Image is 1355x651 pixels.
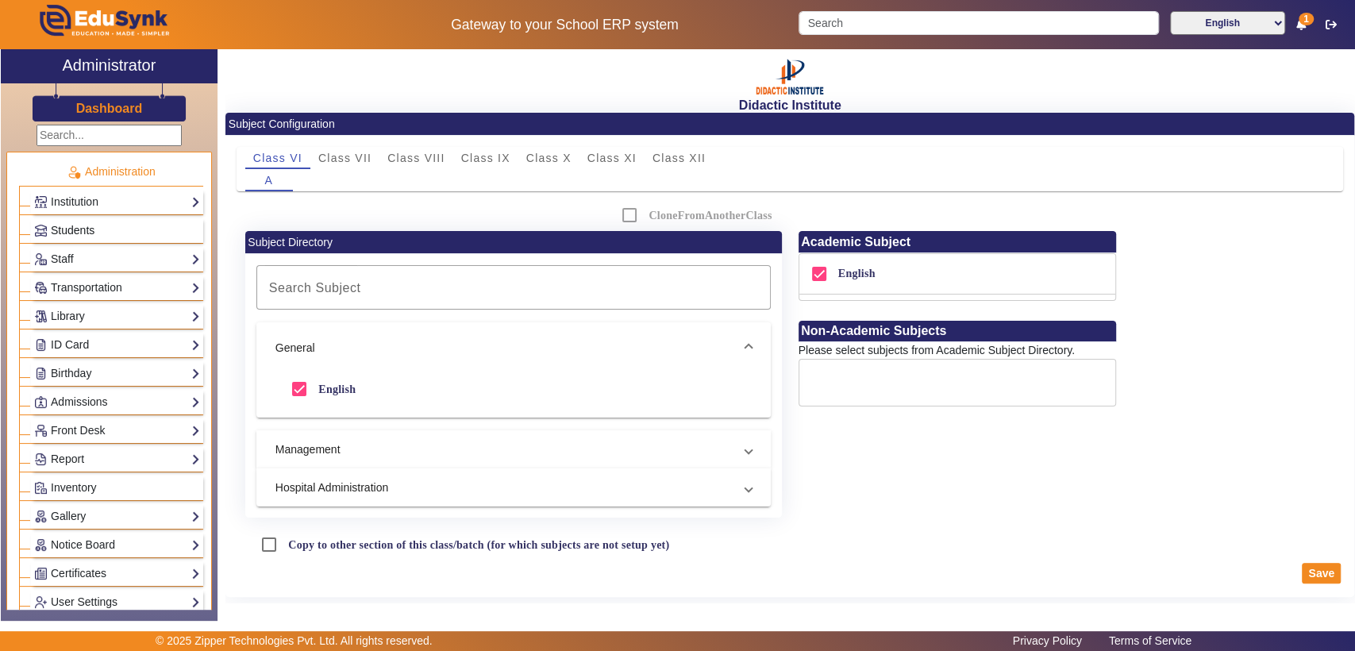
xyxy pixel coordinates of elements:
a: Inventory [34,479,200,497]
h5: Gateway to your School ERP system [348,17,782,33]
label: English [835,267,876,280]
h3: Dashboard [76,101,143,116]
img: Students.png [35,225,47,237]
a: Administrator [1,49,217,83]
img: Inventory.png [35,482,47,494]
span: Class XI [587,152,637,164]
button: Save [1302,563,1341,584]
h6: Non-Academic Subjects [799,321,1116,342]
p: Administration [19,164,203,180]
input: Search [799,11,1158,35]
a: Students [34,221,200,240]
label: Copy to other section of this class/batch (for which subjects are not setup yet) [285,538,669,552]
label: English [315,383,356,396]
a: Privacy Policy [1005,630,1090,651]
div: Please select subjects from Academic Subject Directory. [799,342,1116,359]
mat-expansion-panel-header: General [256,322,771,373]
span: Class X [526,152,572,164]
span: Class VII [318,152,371,164]
span: A [265,175,274,186]
span: Class VI [253,152,302,164]
mat-panel-title: Management [275,441,733,458]
a: Dashboard [75,100,144,117]
mat-panel-title: Hospital Administration [275,480,733,496]
a: Terms of Service [1101,630,1199,651]
img: 88988874-e3e1-4c93-b244-408044369574 [750,53,830,98]
p: © 2025 Zipper Technologies Pvt. Ltd. All rights reserved. [156,633,433,649]
span: Inventory [51,481,97,494]
input: Search [264,278,753,297]
span: Class IX [461,152,510,164]
div: General [256,373,771,418]
mat-panel-title: General [275,340,733,356]
h2: Administrator [62,56,156,75]
mat-expansion-panel-header: Management [256,430,771,468]
span: Class VIII [387,152,445,164]
input: Search... [37,125,182,146]
h2: Didactic Institute [225,98,1354,113]
div: Subject Directory [245,231,782,254]
h6: Academic Subject [799,231,1116,252]
mat-expansion-panel-header: Hospital Administration [256,468,771,507]
img: Administration.png [67,165,81,179]
span: Class XII [652,152,706,164]
span: Students [51,224,94,237]
span: 1 [1299,13,1314,25]
mat-label: Search Subject [269,281,361,295]
div: Subject Configuration [225,113,1354,136]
